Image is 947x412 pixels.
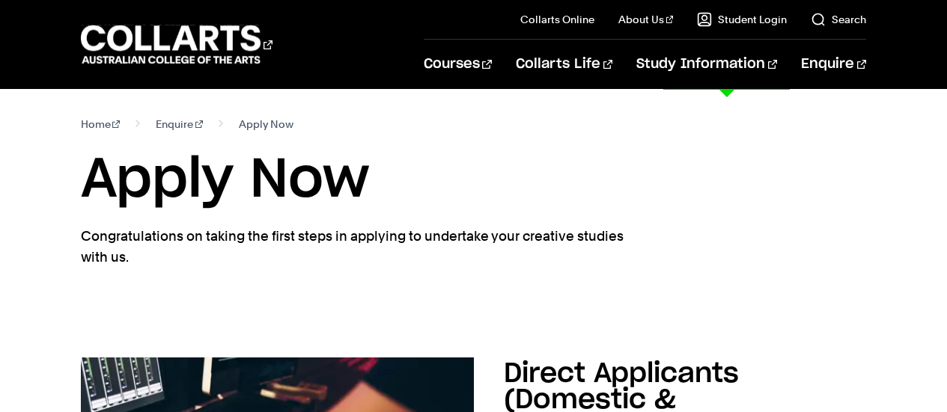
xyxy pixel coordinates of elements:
[81,23,272,66] div: Go to homepage
[697,12,787,27] a: Student Login
[239,114,293,135] span: Apply Now
[520,12,594,27] a: Collarts Online
[618,12,674,27] a: About Us
[81,114,121,135] a: Home
[81,147,867,214] h1: Apply Now
[156,114,203,135] a: Enquire
[81,226,627,268] p: Congratulations on taking the first steps in applying to undertake your creative studies with us.
[811,12,866,27] a: Search
[801,40,866,89] a: Enquire
[636,40,777,89] a: Study Information
[424,40,492,89] a: Courses
[516,40,612,89] a: Collarts Life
